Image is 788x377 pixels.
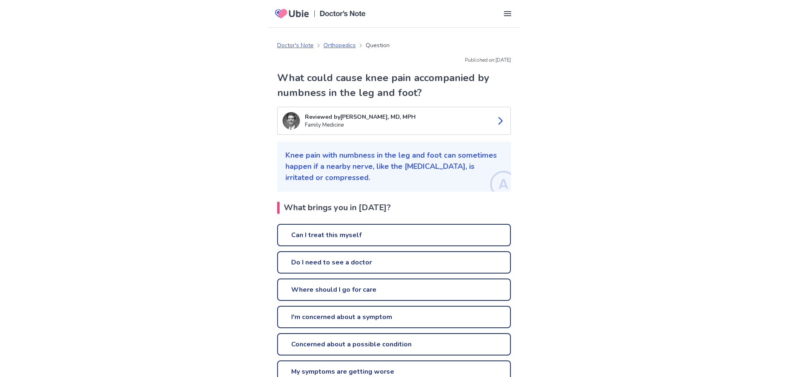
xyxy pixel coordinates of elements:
[285,150,503,183] p: Knee pain with numbness in the leg and foot can sometimes happen if a nearby nerve, like the [MED...
[366,41,390,50] p: Question
[277,41,314,50] a: Doctor's Note
[277,333,511,355] a: Concerned about a possible condition
[305,113,489,121] p: Reviewed by [PERSON_NAME], MD, MPH
[305,121,489,130] p: Family Medicine
[277,251,511,274] a: Do I need to see a doctor
[277,224,511,246] a: Can I treat this myself
[277,56,511,64] p: Published on: [DATE]
[283,112,300,130] img: Garrett Kneese
[277,41,390,50] nav: breadcrumb
[277,279,511,301] a: Where should I go for care
[277,107,511,135] a: Garrett KneeseReviewed by[PERSON_NAME], MD, MPHFamily Medicine
[277,202,511,214] h2: What brings you in [DATE]?
[323,41,356,50] a: Orthopedics
[320,11,366,17] img: Doctors Note Logo
[277,70,511,100] h1: What could cause knee pain accompanied by numbness in the leg and foot?
[277,306,511,328] a: I'm concerned about a symptom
